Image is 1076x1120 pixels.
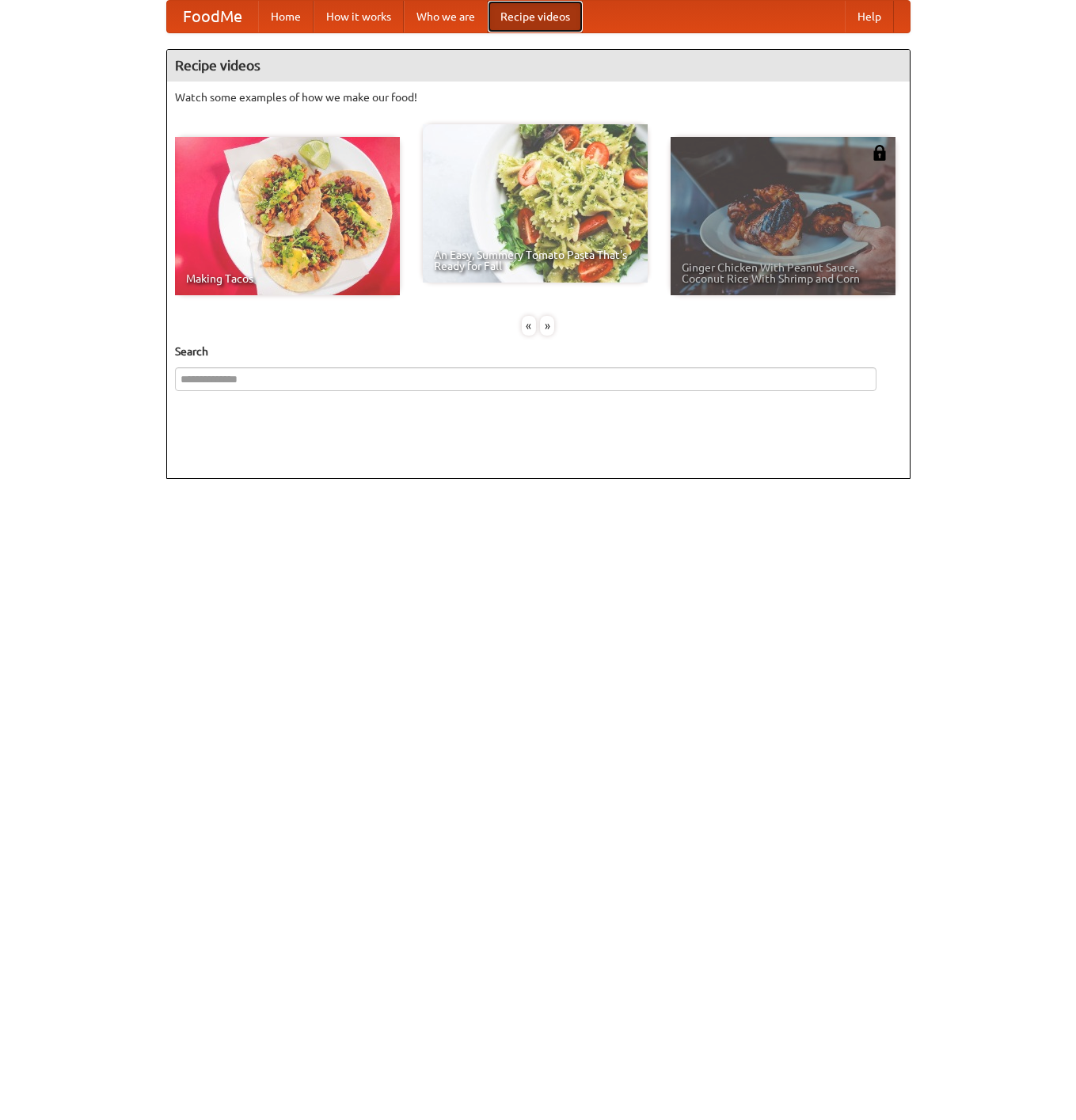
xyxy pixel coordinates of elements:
a: How it works [314,1,404,32]
p: Watch some examples of how we make our food! [175,89,902,105]
img: 483408.png [872,145,888,161]
div: » [540,316,554,336]
span: Making Tacos [186,273,389,284]
div: « [522,316,536,336]
a: Home [258,1,314,32]
a: An Easy, Summery Tomato Pasta That's Ready for Fall [423,124,648,283]
a: Making Tacos [175,137,400,295]
a: FoodMe [167,1,258,32]
a: Recipe videos [488,1,583,32]
h4: Recipe videos [167,50,910,82]
a: Help [845,1,894,32]
h5: Search [175,344,902,359]
span: An Easy, Summery Tomato Pasta That's Ready for Fall [434,249,637,271]
a: Who we are [404,1,488,32]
